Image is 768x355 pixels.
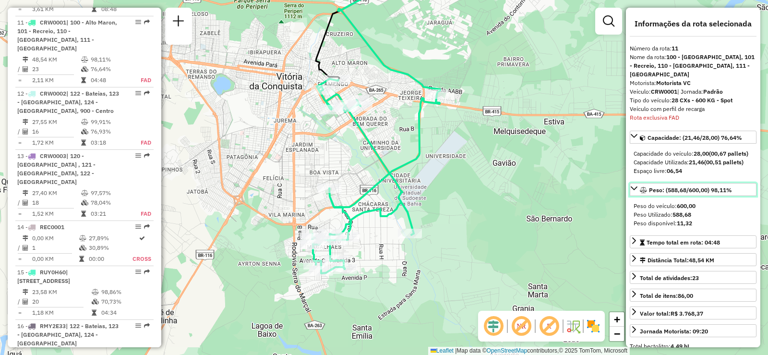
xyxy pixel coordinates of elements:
td: 0,00 KM [32,233,79,243]
strong: CRW0001 [651,88,677,95]
a: Nova sessão e pesquisa [169,12,188,33]
i: % de utilização da cubagem [81,129,88,135]
i: % de utilização da cubagem [92,299,99,305]
i: Total de Atividades [23,129,28,135]
span: Total de atividades: [640,274,699,282]
span: Capacidade: (21,46/28,00) 76,64% [648,134,742,141]
span: Tempo total em rota: 04:48 [647,239,720,246]
td: 98,86% [101,287,149,297]
td: / [17,64,22,74]
em: Rota exportada [144,19,150,25]
i: Distância Total [23,289,28,295]
em: Opções [135,269,141,275]
a: Peso: (588,68/600,00) 98,11% [630,183,756,196]
td: 30,89% [88,243,132,253]
em: Opções [135,153,141,159]
em: Opções [135,90,141,96]
td: 00:00 [88,254,132,264]
div: Jornada Motorista: 09:20 [640,327,708,336]
strong: 23 [692,274,699,282]
td: / [17,198,22,208]
span: 14 - [17,223,64,231]
span: Peso: (588,68/600,00) 98,11% [649,186,732,194]
i: Distância Total [23,119,28,125]
div: Motorista: [630,79,756,87]
a: Tempo total em rota: 04:48 [630,235,756,248]
strong: 21,46 [689,159,704,166]
td: 1,52 KM [32,209,81,219]
span: CRW0001 [40,19,66,26]
td: 76,64% [90,64,130,74]
strong: 100 - [GEOGRAPHIC_DATA], 101 - Recreio, 110 - [GEOGRAPHIC_DATA], 111 - [GEOGRAPHIC_DATA] [630,53,755,78]
em: Rota exportada [144,323,150,329]
a: Leaflet [431,347,454,354]
strong: 28 CXs - 600 KG - Spot [672,97,732,104]
div: Veículo: [630,87,756,96]
div: Rota exclusiva FAD [630,113,756,122]
span: + [614,313,620,325]
img: Exibir/Ocultar setores [586,318,601,334]
span: | [STREET_ADDRESS] [17,269,70,284]
a: Distância Total:48,54 KM [630,253,756,266]
i: Tempo total em rota [92,310,96,316]
strong: 86,00 [678,292,693,299]
i: Total de Atividades [23,299,28,305]
td: 97,57% [90,188,130,198]
strong: 28,00 [694,150,709,157]
div: Nome da rota: [630,53,756,79]
div: Map data © contributors,© 2025 TomTom, Microsoft [428,347,630,355]
td: = [17,254,22,264]
em: Opções [135,224,141,230]
span: Ocultar deslocamento [482,315,505,338]
td: 99,91% [90,117,130,127]
a: Valor total:R$ 3.768,37 [630,306,756,319]
td: = [17,4,22,14]
td: Cross [132,254,152,264]
div: Espaço livre: [634,167,753,175]
strong: 4,49 hL [671,343,690,350]
span: REC0001 [40,223,64,231]
i: Total de Atividades [23,66,28,72]
strong: 11 [672,45,678,52]
span: Exibir NR [510,315,533,338]
a: Total de atividades:23 [630,271,756,284]
span: 13 - [17,152,96,185]
td: FAD [130,75,152,85]
div: Peso: (588,68/600,00) 98,11% [630,198,756,232]
span: 48,54 KM [689,257,714,264]
span: 16 - [17,322,119,347]
div: Total de itens: [640,292,693,300]
i: Distância Total [23,235,28,241]
td: 48,54 KM [32,55,81,64]
i: % de utilização da cubagem [79,245,86,251]
i: Rota otimizada [139,235,145,241]
i: % de utilização do peso [92,289,99,295]
i: Tempo total em rota [92,6,96,12]
strong: (00,67 pallets) [709,150,748,157]
i: % de utilização do peso [81,57,88,62]
td: 23,58 KM [32,287,91,297]
td: 27,89% [88,233,132,243]
em: Rota exportada [144,269,150,275]
i: Total de Atividades [23,200,28,206]
span: | 122 - Bateias, 123 - [GEOGRAPHIC_DATA], 124 - [GEOGRAPHIC_DATA], 900 - Centro [17,90,119,114]
td: 08:48 [101,4,149,14]
a: Capacidade: (21,46/28,00) 76,64% [630,131,756,144]
td: 27,55 KM [32,117,81,127]
span: Exibir rótulo [538,315,561,338]
i: Tempo total em rota [81,77,86,83]
span: | 122 - Bateias, 123 - [GEOGRAPHIC_DATA], 124 - [GEOGRAPHIC_DATA] [17,322,119,347]
td: 76,93% [90,127,130,136]
div: Capacidade: (21,46/28,00) 76,64% [630,146,756,179]
strong: Padrão [703,88,723,95]
td: 20 [32,297,91,306]
td: 27,40 KM [32,188,81,198]
i: % de utilização do peso [79,235,86,241]
div: Capacidade Utilizada: [634,158,753,167]
a: Zoom in [610,312,624,327]
td: = [17,75,22,85]
div: Distância Total: [640,256,714,265]
div: Número da rota: [630,44,756,53]
i: Tempo total em rota [81,211,86,217]
em: Rota exportada [144,153,150,159]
